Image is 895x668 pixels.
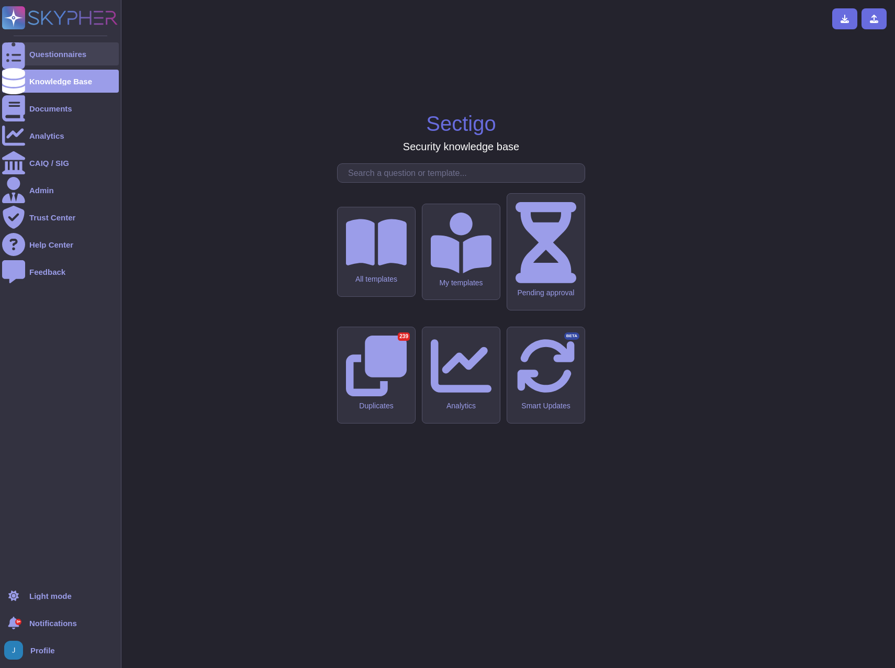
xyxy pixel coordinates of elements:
[29,268,65,276] div: Feedback
[398,332,410,341] div: 239
[29,50,86,58] div: Questionnaires
[29,105,72,113] div: Documents
[431,402,491,410] div: Analytics
[2,179,119,202] a: Admin
[2,233,119,256] a: Help Center
[516,288,576,297] div: Pending approval
[29,241,73,249] div: Help Center
[29,214,75,221] div: Trust Center
[346,402,407,410] div: Duplicates
[29,132,64,140] div: Analytics
[15,619,21,625] div: 9+
[29,186,54,194] div: Admin
[564,332,579,340] div: BETA
[29,77,92,85] div: Knowledge Base
[431,279,491,287] div: My templates
[2,151,119,174] a: CAIQ / SIG
[29,159,69,167] div: CAIQ / SIG
[343,164,585,182] input: Search a question or template...
[403,140,519,153] h3: Security knowledge base
[346,275,407,284] div: All templates
[30,647,55,654] span: Profile
[2,206,119,229] a: Trust Center
[426,111,496,136] h1: Sectigo
[2,124,119,147] a: Analytics
[4,641,23,660] img: user
[516,402,576,410] div: Smart Updates
[2,70,119,93] a: Knowledge Base
[29,592,72,600] div: Light mode
[29,619,77,627] span: Notifications
[2,42,119,65] a: Questionnaires
[2,260,119,283] a: Feedback
[2,639,30,662] button: user
[2,97,119,120] a: Documents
